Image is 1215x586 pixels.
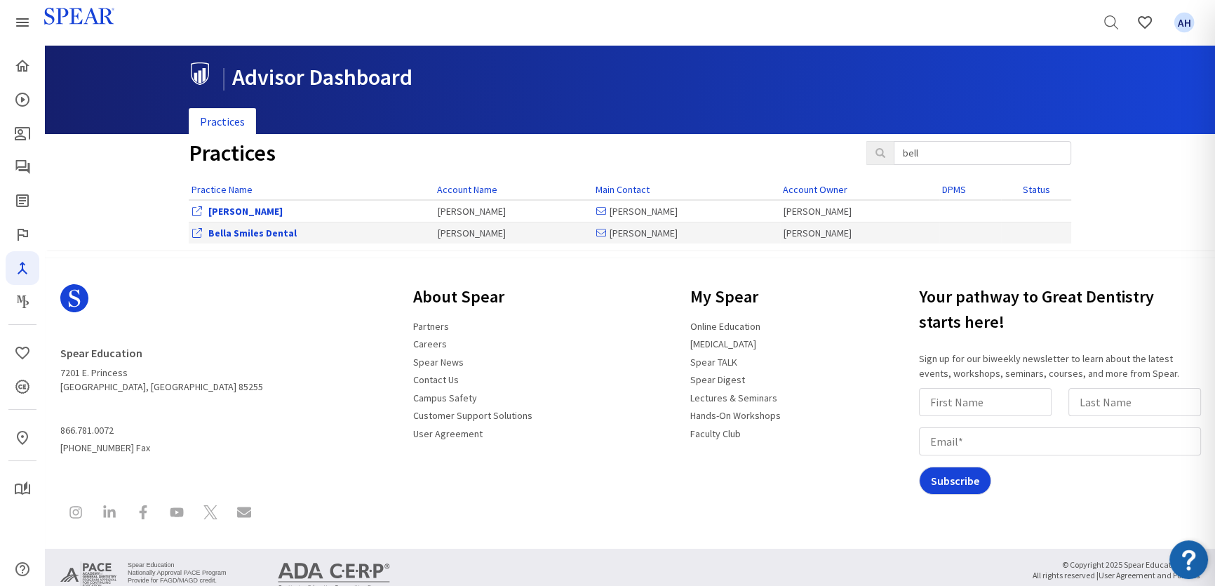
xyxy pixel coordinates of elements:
[128,561,257,569] li: Spear Education
[229,497,260,531] a: Contact Spear Education
[682,314,769,338] a: Online Education
[60,497,91,531] a: Spear Education on Instagram
[60,279,263,329] a: Spear Logo
[6,472,39,506] a: My Study Club
[60,340,151,366] a: Spear Education
[128,569,257,577] li: Nationally Approval PACE Program
[128,497,159,531] a: Spear Education on Facebook
[1033,560,1200,581] small: © Copyright 2025 Spear Education, LLC All rights reserved |
[94,497,125,531] a: Spear Education on LinkedIn
[682,386,786,410] a: Lectures & Seminars
[6,251,39,285] a: Navigator Pro
[919,467,991,495] input: Subscribe
[405,422,491,446] a: User Agreement
[405,404,541,427] a: Customer Support Solutions
[189,141,845,166] h1: Practices
[1169,540,1208,579] button: Open Resource Center
[437,204,589,218] div: [PERSON_NAME]
[128,577,257,585] li: Provide for FAGD/MAGD credit.
[208,227,297,239] a: View Office Dashboard
[784,204,936,218] div: [PERSON_NAME]
[6,552,39,586] a: Help
[1169,540,1208,579] img: Resource Center badge
[1167,6,1201,39] a: Favorites
[192,183,253,196] a: Practice Name
[221,63,227,91] span: |
[783,183,847,196] a: Account Owner
[919,388,1052,416] input: First Name
[919,279,1207,340] h3: Your pathway to Great Dentistry starts here!
[6,49,39,83] a: Home
[919,352,1207,381] p: Sign up for our biweekly newsletter to learn about the latest events, workshops, seminars, course...
[208,205,283,218] a: View Office Dashboard
[405,314,457,338] a: Partners
[6,150,39,184] a: Spear Talk
[436,183,497,196] a: Account Name
[919,427,1201,455] input: Email*
[6,6,39,39] a: Spear Products
[682,350,746,374] a: Spear TALK
[682,279,789,315] h3: My Spear
[1099,567,1200,583] a: User Agreement and Policies
[195,497,226,531] a: Spear Education on X
[942,183,966,196] a: DPMS
[682,368,753,392] a: Spear Digest
[60,340,263,394] address: 7201 E. Princess [GEOGRAPHIC_DATA], [GEOGRAPHIC_DATA] 85255
[6,336,39,370] a: Favorites
[6,116,39,150] a: Patient Education
[6,83,39,116] a: Courses
[682,422,749,446] a: Faculty Club
[6,184,39,218] a: Spear Digest
[1174,13,1195,33] span: AH
[60,419,122,443] a: 866.781.0072
[1094,6,1128,39] a: Search
[405,279,541,315] h3: About Spear
[682,404,789,427] a: Hands-On Workshops
[1128,6,1162,39] a: Favorites
[437,226,589,240] div: [PERSON_NAME]
[1068,388,1201,416] input: Last Name
[894,141,1071,165] input: Search Practices
[1023,183,1050,196] a: Status
[6,285,39,319] a: Masters Program
[161,497,192,531] a: Spear Education on YouTube
[682,332,765,356] a: [MEDICAL_DATA]
[596,226,777,240] div: [PERSON_NAME]
[405,332,455,356] a: Careers
[60,284,88,312] svg: Spear Logo
[596,204,777,218] div: [PERSON_NAME]
[6,218,39,251] a: Faculty Club Elite
[6,421,39,455] a: In-Person & Virtual
[60,419,263,455] span: [PHONE_NUMBER] Fax
[6,370,39,404] a: CE Credits
[405,386,485,410] a: Campus Safety
[596,183,650,196] a: Main Contact
[405,350,472,374] a: Spear News
[784,226,936,240] div: [PERSON_NAME]
[405,368,467,392] a: Contact Us
[189,62,1061,90] h1: Advisor Dashboard
[189,108,256,135] a: Practices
